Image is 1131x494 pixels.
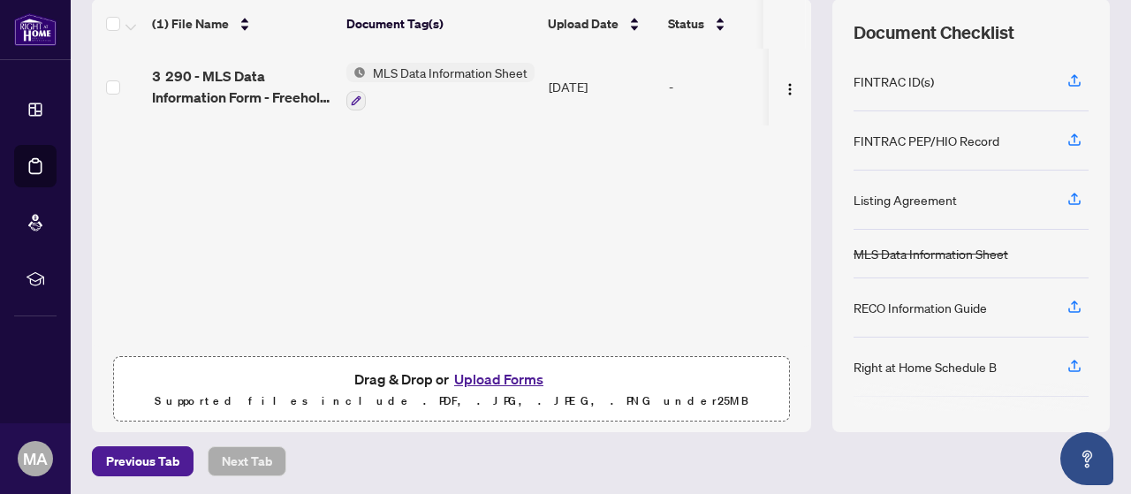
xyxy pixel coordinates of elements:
[854,298,987,317] div: RECO Information Guide
[854,244,1008,263] div: MLS Data Information Sheet
[854,72,934,91] div: FINTRAC ID(s)
[354,368,549,391] span: Drag & Drop or
[669,77,805,96] div: -
[449,368,549,391] button: Upload Forms
[114,357,789,422] span: Drag & Drop orUpload FormsSupported files include .PDF, .JPG, .JPEG, .PNG under25MB
[152,65,332,108] span: 3 290 - MLS Data Information Form - Freehold - Sale Signed - Signed.pdf
[1060,432,1113,485] button: Open asap
[854,131,999,150] div: FINTRAC PEP/HIO Record
[92,446,194,476] button: Previous Tab
[854,190,957,209] div: Listing Agreement
[854,20,1014,45] span: Document Checklist
[776,72,804,101] button: Logo
[548,14,619,34] span: Upload Date
[346,63,366,82] img: Status Icon
[125,391,778,412] p: Supported files include .PDF, .JPG, .JPEG, .PNG under 25 MB
[542,49,662,125] td: [DATE]
[14,13,57,46] img: logo
[346,63,535,110] button: Status IconMLS Data Information Sheet
[152,14,229,34] span: (1) File Name
[23,446,48,471] span: MA
[366,63,535,82] span: MLS Data Information Sheet
[668,14,704,34] span: Status
[783,82,797,96] img: Logo
[854,357,997,376] div: Right at Home Schedule B
[106,447,179,475] span: Previous Tab
[208,446,286,476] button: Next Tab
